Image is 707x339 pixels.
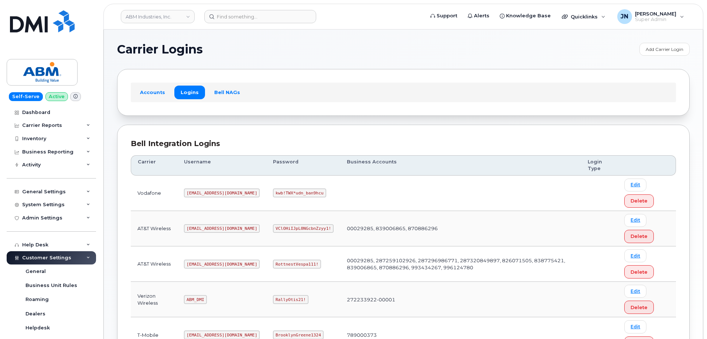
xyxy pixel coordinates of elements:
a: Logins [174,86,205,99]
td: AT&T Wireless [131,246,177,282]
span: Delete [631,197,648,204]
a: Edit [624,249,646,262]
button: Delete [624,230,654,243]
code: ABM_DMI [184,295,206,304]
span: Carrier Logins [117,44,203,55]
button: Delete [624,301,654,314]
th: Username [177,155,266,176]
th: Login Type [581,155,618,176]
a: Edit [624,285,646,298]
span: Delete [631,304,648,311]
code: kwb!TWX*udn_ban9hcu [273,188,326,197]
a: Bell NAGs [208,86,246,99]
a: Edit [624,214,646,227]
code: RallyOtis21! [273,295,308,304]
code: [EMAIL_ADDRESS][DOMAIN_NAME] [184,260,260,269]
code: VClOHiIJpL0NGcbnZzyy1! [273,224,334,233]
td: 272233922-00001 [340,282,581,317]
code: [EMAIL_ADDRESS][DOMAIN_NAME] [184,224,260,233]
div: Bell Integration Logins [131,138,676,149]
span: Delete [631,233,648,240]
th: Password [266,155,340,176]
button: Delete [624,194,654,208]
td: Vodafone [131,176,177,211]
code: RottnestVespa111! [273,260,321,269]
td: 00029285, 839006865, 870886296 [340,211,581,246]
td: 00029285, 287259102926, 287296986771, 287320849897, 826071505, 838775421, 839006865, 870886296, 9... [340,246,581,282]
code: [EMAIL_ADDRESS][DOMAIN_NAME] [184,188,260,197]
a: Accounts [134,86,171,99]
a: Edit [624,179,646,191]
th: Business Accounts [340,155,581,176]
td: Verizon Wireless [131,282,177,317]
th: Carrier [131,155,177,176]
td: AT&T Wireless [131,211,177,246]
button: Delete [624,265,654,279]
a: Edit [624,320,646,333]
a: Add Carrier Login [639,43,690,56]
span: Delete [631,269,648,276]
